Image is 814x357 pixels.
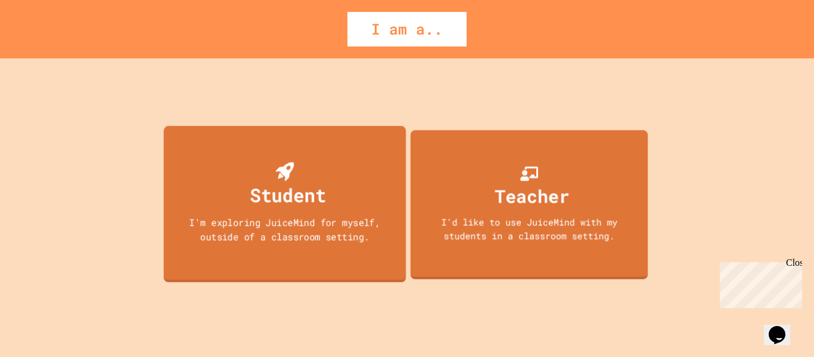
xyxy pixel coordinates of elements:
[5,5,82,76] div: Chat with us now!Close
[715,257,802,308] iframe: chat widget
[422,215,636,242] div: I'd like to use JuiceMind with my students in a classroom setting.
[347,12,467,46] div: I am a..
[495,182,569,209] div: Teacher
[176,215,394,243] div: I'm exploring JuiceMind for myself, outside of a classroom setting.
[764,309,802,345] iframe: chat widget
[250,181,326,209] div: Student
